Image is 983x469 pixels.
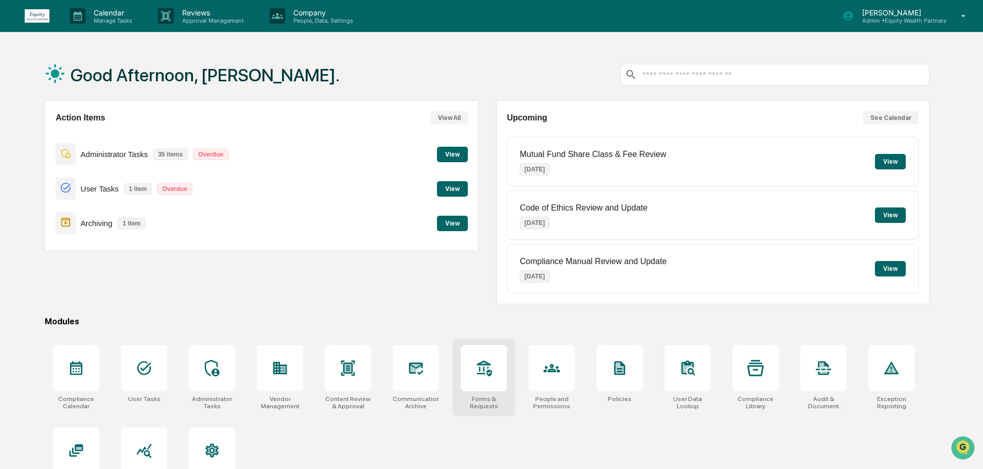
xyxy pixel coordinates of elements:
input: Clear [27,47,170,58]
a: View [437,218,468,228]
span: Preclearance [21,130,66,140]
p: Compliance Manual Review and Update [520,257,667,266]
p: Manage Tasks [85,17,137,24]
a: 🖐️Preclearance [6,126,71,144]
a: 🔎Data Lookup [6,145,69,164]
p: Admin • Equity Wealth Partners [854,17,946,24]
div: Exception Reporting [868,395,915,410]
div: Vendor Management [257,395,303,410]
div: 🗄️ [75,131,83,139]
p: Code of Ethics Review and Update [520,203,647,213]
div: Administrator Tasks [189,395,235,410]
a: Powered byPylon [73,174,125,182]
div: Modules [45,317,929,326]
p: Archiving [81,219,113,228]
span: Pylon [102,175,125,182]
button: View [875,261,906,276]
button: View [437,147,468,162]
p: Administrator Tasks [81,150,148,159]
div: 🖐️ [10,131,19,139]
button: View All [431,111,468,125]
a: View [437,149,468,159]
span: Attestations [85,130,128,140]
p: People, Data, Settings [285,17,358,24]
div: Content Review & Approval [325,395,371,410]
h1: Good Afternoon, [PERSON_NAME]. [71,65,340,85]
img: logo [25,9,49,23]
h2: Upcoming [507,113,547,123]
iframe: Open customer support [950,435,978,463]
div: Forms & Requests [461,395,507,410]
span: Data Lookup [21,149,65,160]
p: [DATE] [520,163,550,176]
div: 🔎 [10,150,19,159]
button: View [437,216,468,231]
p: Approval Management [174,17,249,24]
p: [PERSON_NAME] [854,8,946,17]
div: Audit & Document Logs [800,395,847,410]
h2: Action Items [56,113,105,123]
button: View [875,207,906,223]
div: We're available if you need us! [35,89,130,97]
div: Communications Archive [393,395,439,410]
p: [DATE] [520,270,550,283]
div: Compliance Library [732,395,779,410]
button: Start new chat [175,82,187,94]
div: Policies [608,395,631,403]
p: Overdue [193,149,229,160]
p: 1 item [117,218,146,229]
p: 35 items [153,149,188,160]
p: Overdue [157,183,192,195]
div: User Data Lookup [664,395,711,410]
a: 🗄️Attestations [71,126,132,144]
p: 1 item [124,183,152,195]
div: People and Permissions [529,395,575,410]
button: View [875,154,906,169]
p: User Tasks [81,184,119,193]
p: Calendar [85,8,137,17]
div: Start new chat [35,79,169,89]
button: See Calendar [863,111,919,125]
p: Company [285,8,358,17]
div: Compliance Calendar [53,395,99,410]
p: How can we help? [10,22,187,38]
p: Reviews [174,8,249,17]
img: 1746055101610-c473b297-6a78-478c-a979-82029cc54cd1 [10,79,29,97]
div: User Tasks [128,395,161,403]
p: [DATE] [520,217,550,229]
a: View [437,183,468,193]
p: Mutual Fund Share Class & Fee Review [520,150,666,159]
button: View [437,181,468,197]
